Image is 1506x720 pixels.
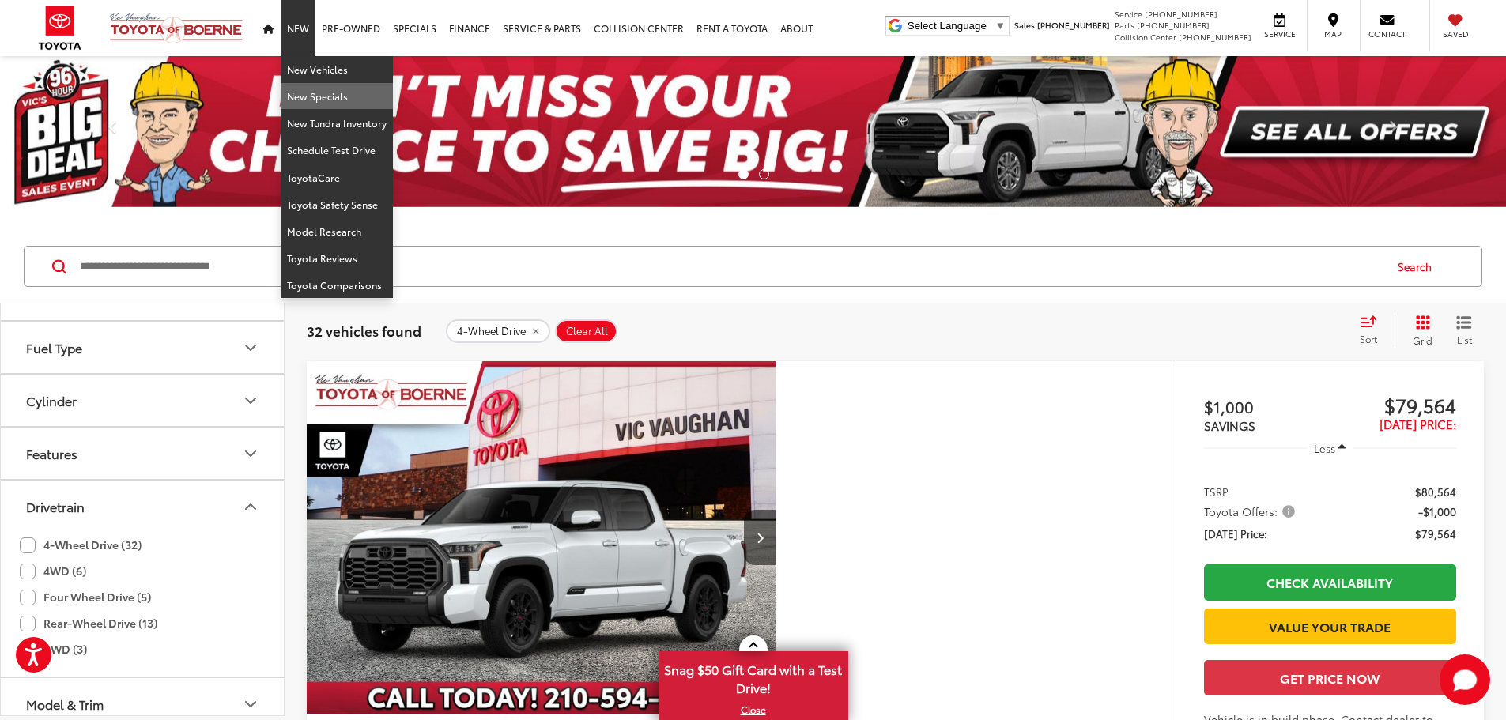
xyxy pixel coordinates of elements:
span: Less [1314,441,1335,455]
a: Value Your Trade [1204,609,1456,644]
span: Saved [1438,28,1473,40]
a: Toyota Reviews [281,245,393,272]
button: Toyota Offers: [1204,503,1300,519]
label: 4WD (6) [20,558,86,584]
span: 32 vehicles found [307,321,421,340]
a: New Tundra Inventory [281,110,393,137]
button: Less [1307,434,1354,462]
div: Features [241,444,260,463]
span: Grid [1413,334,1432,347]
a: ToyotaCare [281,164,393,191]
span: Parts [1115,19,1134,31]
span: Service [1262,28,1297,40]
span: [PHONE_NUMBER] [1037,19,1110,31]
span: $1,000 [1204,394,1330,418]
a: Select Language​ [908,20,1006,32]
img: 2026 Toyota Tundra Platinum i-FORCE MAX [306,361,777,714]
button: Next image [744,510,776,565]
span: Toyota Offers: [1204,503,1298,519]
span: ▼ [995,20,1006,32]
span: [PHONE_NUMBER] [1145,8,1217,20]
label: 4-Wheel Drive (32) [20,532,142,558]
button: Grid View [1395,315,1444,346]
div: 2026 Toyota Tundra Platinum i-FORCE MAX 0 [306,361,777,714]
span: TSRP: [1204,484,1232,499]
a: New Vehicles [281,56,393,83]
span: [DATE] Price: [1204,526,1267,541]
label: RWD (3) [20,636,87,662]
span: $80,564 [1415,484,1456,499]
span: $79,564 [1415,526,1456,541]
svg: Start Chat [1440,654,1490,705]
div: Cylinder [26,393,77,408]
span: Service [1115,8,1142,20]
a: Check Availability [1204,564,1456,600]
label: Rear-Wheel Drive (13) [20,610,157,636]
button: List View [1444,315,1484,346]
div: Cylinder [241,391,260,410]
button: Clear All [555,319,617,343]
span: Map [1315,28,1350,40]
a: New Specials [281,83,393,110]
div: Model & Trim [241,695,260,714]
span: Contact [1368,28,1406,40]
span: Collision Center [1115,31,1176,43]
button: FeaturesFeatures [1,428,285,479]
button: Search [1383,247,1455,286]
a: Schedule Test Drive [281,137,393,164]
div: Model & Trim [26,696,104,711]
span: List [1456,333,1472,346]
span: -$1,000 [1418,503,1456,519]
button: Toggle Chat Window [1440,654,1490,705]
button: remove 4-Wheel%20Drive [446,319,550,343]
a: Toyota Comparisons [281,272,393,298]
label: Four Wheel Drive (5) [20,584,151,610]
img: Vic Vaughan Toyota of Boerne [109,12,243,44]
span: [PHONE_NUMBER] [1137,19,1210,31]
button: CylinderCylinder [1,375,285,426]
span: Sort [1360,332,1377,345]
span: Sales [1014,19,1035,31]
button: Fuel TypeFuel Type [1,322,285,373]
button: DrivetrainDrivetrain [1,481,285,532]
a: 2026 Toyota Tundra Platinum i-FORCE MAX2026 Toyota Tundra Platinum i-FORCE MAX2026 Toyota Tundra ... [306,361,777,714]
span: Clear All [566,325,608,337]
span: SAVINGS [1204,417,1255,434]
span: Select Language [908,20,987,32]
div: Fuel Type [241,338,260,357]
div: Drivetrain [241,497,260,516]
div: Fuel Type [26,340,82,355]
span: 4-Wheel Drive [457,325,526,337]
a: Model Research [281,218,393,245]
div: Drivetrain [26,499,85,514]
span: [DATE] Price: [1380,415,1456,432]
span: [PHONE_NUMBER] [1179,31,1251,43]
span: Snag $50 Gift Card with a Test Drive! [660,653,847,701]
button: Select sort value [1352,315,1395,346]
span: $79,564 [1330,393,1456,417]
a: Toyota Safety Sense [281,191,393,218]
div: Features [26,446,77,461]
button: Get Price Now [1204,660,1456,695]
input: Search by Make, Model, or Keyword [78,247,1383,285]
